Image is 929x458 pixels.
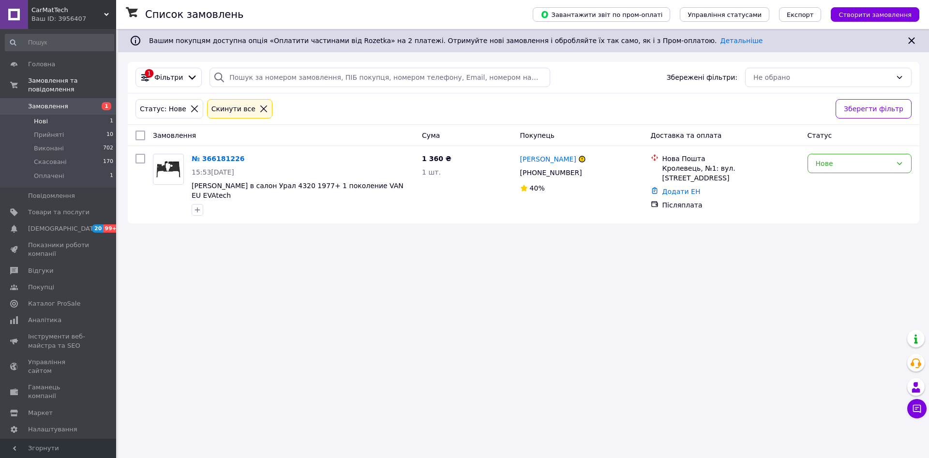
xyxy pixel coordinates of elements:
span: Товари та послуги [28,208,90,217]
span: Зберегти фільтр [844,103,903,114]
span: Оплачені [34,172,64,180]
h1: Список замовлень [145,9,243,20]
span: 1 360 ₴ [422,155,451,163]
span: Відгуки [28,266,53,275]
div: Ваш ID: 3956407 [31,15,116,23]
span: Повідомлення [28,192,75,200]
span: Вашим покупцям доступна опція «Оплатити частинами від Rozetka» на 2 платежі. Отримуйте нові замов... [149,37,763,44]
span: Налаштування [28,425,77,434]
span: Покупці [28,283,54,292]
span: Замовлення [28,102,68,111]
span: 15:53[DATE] [192,168,234,176]
span: Аналітика [28,316,61,325]
a: Детальніше [720,37,763,44]
span: 1 [110,117,113,126]
div: Cкинути все [210,103,257,114]
span: 99+ [103,224,119,233]
span: Гаманець компанії [28,383,90,400]
span: Прийняті [34,131,64,139]
span: Виконані [34,144,64,153]
button: Експорт [779,7,822,22]
span: Нові [34,117,48,126]
div: Не обрано [753,72,892,83]
div: Нова Пошта [662,154,800,163]
span: CarMatTech [31,6,104,15]
button: Управління статусами [680,7,769,22]
span: Показники роботи компанії [28,241,90,258]
span: Каталог ProSale [28,299,80,308]
span: Замовлення [153,132,196,139]
span: Інструменти веб-майстра та SEO [28,332,90,350]
span: 1 [110,172,113,180]
input: Пошук [5,34,114,51]
div: Статус: Нове [138,103,188,114]
a: Фото товару [153,154,184,185]
div: Післяплата [662,200,800,210]
span: Фільтри [154,73,183,82]
span: Покупець [520,132,554,139]
span: 702 [103,144,113,153]
div: Нове [816,158,892,169]
a: Додати ЕН [662,188,701,195]
span: 170 [103,158,113,166]
span: 10 [106,131,113,139]
span: 40% [530,184,545,192]
a: Створити замовлення [821,10,919,18]
span: Управління сайтом [28,358,90,375]
span: [DEMOGRAPHIC_DATA] [28,224,100,233]
div: Кролевець, №1: вул. [STREET_ADDRESS] [662,163,800,183]
button: Чат з покупцем [907,399,927,418]
span: Доставка та оплата [651,132,722,139]
input: Пошук за номером замовлення, ПІБ покупця, номером телефону, Email, номером накладної [210,68,550,87]
span: 20 [92,224,103,233]
span: Замовлення та повідомлення [28,76,116,94]
span: Головна [28,60,55,69]
span: Cума [422,132,440,139]
a: [PERSON_NAME] [520,154,576,164]
span: Збережені фільтри: [667,73,737,82]
span: Скасовані [34,158,67,166]
div: [PHONE_NUMBER] [518,166,584,179]
span: Створити замовлення [839,11,912,18]
button: Зберегти фільтр [836,99,912,118]
button: Завантажити звіт по пром-оплаті [533,7,670,22]
span: 1 [102,102,111,110]
a: [PERSON_NAME] в салон Урал 4320 1977+ 1 поколение VAN EU EVAtech [192,182,404,199]
span: Статус [808,132,832,139]
span: 1 шт. [422,168,441,176]
span: Маркет [28,409,53,417]
img: Фото товару [153,161,183,178]
button: Створити замовлення [831,7,919,22]
span: Експорт [787,11,814,18]
span: Управління статусами [688,11,762,18]
a: № 366181226 [192,155,244,163]
span: Завантажити звіт по пром-оплаті [540,10,662,19]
